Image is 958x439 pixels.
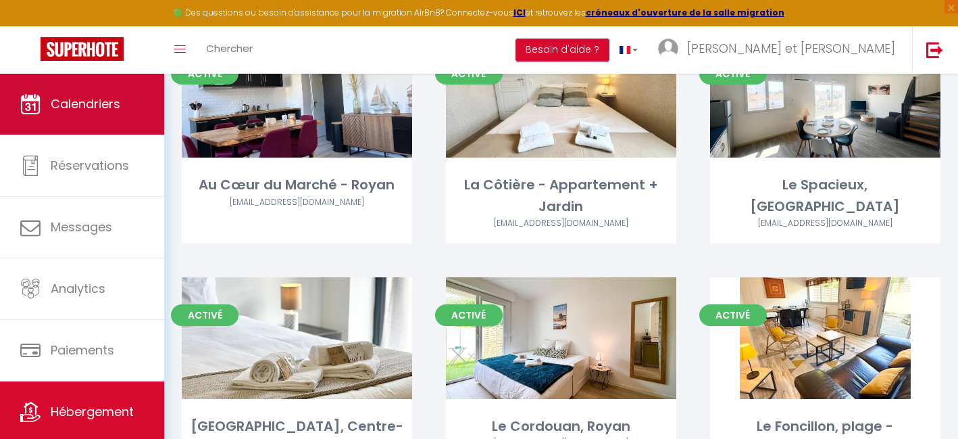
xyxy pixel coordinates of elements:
div: La Côtière - Appartement + Jardin [446,175,676,217]
div: Le Spacieux, [GEOGRAPHIC_DATA] [710,175,940,217]
span: Activé [699,63,767,85]
span: Analytics [51,280,105,297]
span: Messages [51,218,112,235]
div: Airbnb [446,217,676,230]
a: Chercher [196,26,263,74]
span: Activé [435,304,503,326]
a: ICI [513,7,526,18]
span: Activé [699,304,767,326]
img: ... [658,39,678,59]
span: Activé [171,304,238,326]
div: Airbnb [182,196,412,209]
a: ... [PERSON_NAME] et [PERSON_NAME] [648,26,912,74]
span: Réservations [51,157,129,174]
button: Ouvrir le widget de chat LiveChat [11,5,51,46]
img: Super Booking [41,37,124,61]
span: Hébergement [51,403,134,420]
div: Airbnb [710,217,940,230]
span: Paiements [51,342,114,359]
span: Activé [435,63,503,85]
span: [PERSON_NAME] et [PERSON_NAME] [687,40,895,57]
img: logout [926,41,943,58]
span: Calendriers [51,95,120,112]
a: créneaux d'ouverture de la salle migration [586,7,784,18]
span: Chercher [206,41,253,55]
span: Activé [171,63,238,85]
div: Le Cordouan, Royan [446,416,676,437]
div: Au Cœur du Marché - Royan [182,175,412,195]
button: Besoin d'aide ? [515,39,609,62]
